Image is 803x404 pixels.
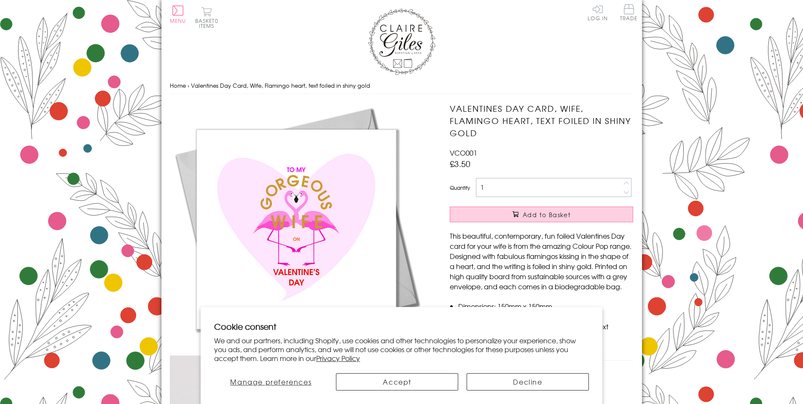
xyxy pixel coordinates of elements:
a: Log In [588,4,608,21]
p: This beautiful, contemporary, fun foiled Valentines Day card for your wife is from the amazing Co... [450,231,633,291]
button: Menu [170,5,186,23]
button: Accept [336,373,458,391]
label: Quantity [450,184,470,191]
button: Add to Basket [450,207,633,222]
img: Claire Giles Greetings Cards [368,8,435,75]
span: › [188,81,189,89]
span: Menu [170,17,186,24]
span: Manage preferences [230,377,312,387]
a: Home [170,81,186,89]
span: Add to Basket [523,210,571,219]
button: Basket0 items [195,7,218,28]
span: Trade [620,4,638,21]
a: Privacy Policy [316,353,360,363]
span: 0 items [199,17,218,30]
button: Manage preferences [214,373,328,391]
span: £3.50 [450,158,470,170]
h2: Cookie consent [214,321,589,332]
img: Valentines Day Card, Wife, Flamingo heart, text foiled in shiny gold [170,102,423,356]
nav: breadcrumbs [170,77,634,94]
p: We and our partners, including Shopify, use cookies and other technologies to personalize your ex... [214,336,589,362]
button: Decline [467,373,589,391]
li: Dimensions: 150mm x 150mm [458,301,633,311]
span: Valentines Day Card, Wife, Flamingo heart, text foiled in shiny gold [191,81,370,89]
a: Trade [620,4,638,22]
span: VCO001 [450,148,477,158]
h1: Valentines Day Card, Wife, Flamingo heart, text foiled in shiny gold [450,102,633,139]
